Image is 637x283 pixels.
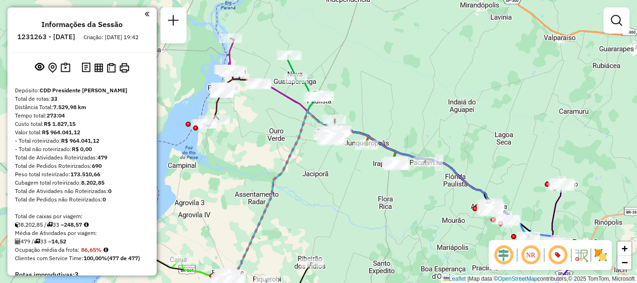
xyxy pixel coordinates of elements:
[15,187,149,195] div: Total de Atividades não Roteirizadas:
[97,154,107,161] strong: 479
[332,124,345,136] img: PA - Dracema
[547,244,569,266] span: Exibir número da rota
[15,246,79,253] span: Ocupação média da frota:
[104,247,108,253] em: Média calculada utilizando a maior ocupação (%Peso ou %Cubagem) de cada rota da sessão. Rotas cro...
[164,11,183,32] a: Nova sessão e pesquisa
[40,87,127,94] strong: CDD Presidente [PERSON_NAME]
[92,162,102,169] strong: 690
[15,212,149,221] div: Total de caixas por viagem:
[15,95,149,103] div: Total de rotas:
[15,239,21,244] i: Total de Atividades
[53,104,86,110] strong: 7.529,98 km
[617,242,631,255] a: Zoom in
[15,221,149,229] div: 8.202,85 / 33 =
[103,196,106,203] strong: 0
[51,95,57,102] strong: 33
[83,255,107,262] strong: 100,00%
[59,61,72,75] button: Painel de Sugestão
[15,120,149,128] div: Custo total:
[15,162,149,170] div: Total de Pedidos Roteirizados:
[105,61,118,75] button: Visualizar Romaneio
[622,242,628,254] span: +
[492,244,515,266] span: Ocultar deslocamento
[15,145,149,153] div: - Total não roteirizado:
[80,61,92,75] button: Logs desbloquear sessão
[75,270,78,279] strong: 3
[42,129,80,136] strong: R$ 964.041,12
[593,248,608,262] img: Exibir/Ocultar setores
[498,276,538,282] a: OpenStreetMap
[72,145,92,152] strong: R$ 0,00
[15,153,149,162] div: Total de Atividades Roteirizadas:
[44,120,76,127] strong: R$ 1.827,15
[81,179,104,186] strong: 8.202,85
[15,128,149,137] div: Valor total:
[15,103,149,111] div: Distância Total:
[81,246,102,253] strong: 86,65%
[118,61,131,75] button: Imprimir Rotas
[108,187,111,194] strong: 0
[467,276,469,282] span: |
[617,255,631,269] a: Zoom out
[15,255,83,262] span: Clientes com Service Time:
[61,137,99,144] strong: R$ 964.041,12
[51,238,66,245] strong: 14,52
[574,248,589,262] img: Fluxo de ruas
[622,256,628,268] span: −
[80,33,142,41] div: Criação: [DATE] 19:42
[145,8,149,19] a: Clique aqui para minimizar o painel
[17,33,75,41] h6: 1231263 - [DATE]
[34,239,40,244] i: Total de rotas
[15,111,149,120] div: Tempo total:
[33,60,46,75] button: Exibir sessão original
[15,179,149,187] div: Cubagem total roteirizado:
[15,237,149,246] div: 479 / 33 =
[15,222,21,228] i: Cubagem total roteirizado
[15,271,149,279] h4: Rotas improdutivas:
[441,275,637,283] div: Map data © contributors,© 2025 TomTom, Microsoft
[42,20,123,29] h4: Informações da Sessão
[70,171,100,178] strong: 173.510,66
[443,276,466,282] a: Leaflet
[519,244,542,266] span: Ocultar NR
[15,195,149,204] div: Total de Pedidos não Roteirizados:
[15,170,149,179] div: Peso total roteirizado:
[607,11,626,30] a: Exibir filtros
[84,222,89,228] i: Meta Caixas/viagem: 209,00 Diferença: 39,57
[15,137,149,145] div: - Total roteirizado:
[47,112,65,119] strong: 273:04
[15,86,149,95] div: Depósito:
[15,229,149,237] div: Média de Atividades por viagem:
[46,61,59,75] button: Centralizar mapa no depósito ou ponto de apoio
[107,255,140,262] strong: (477 de 477)
[47,222,53,228] i: Total de rotas
[92,61,105,74] button: Visualizar relatório de Roteirização
[64,221,82,228] strong: 248,57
